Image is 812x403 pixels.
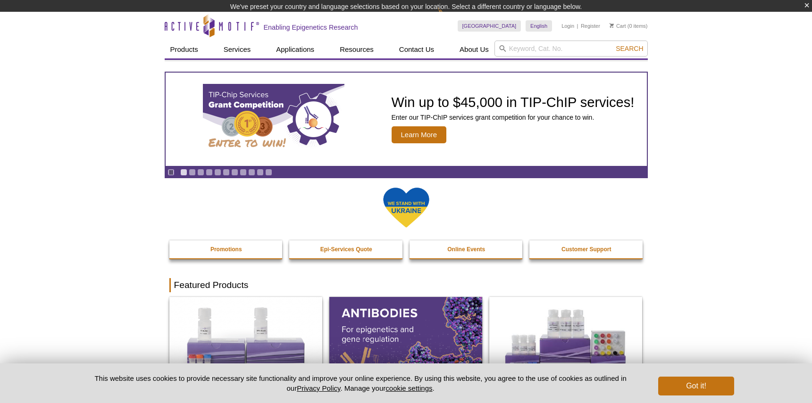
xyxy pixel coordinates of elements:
strong: Online Events [447,246,485,253]
button: cookie settings [385,384,432,392]
a: Promotions [169,240,284,258]
a: Privacy Policy [297,384,340,392]
p: This website uses cookies to provide necessary site functionality and improve your online experie... [78,373,643,393]
a: Go to slide 3 [197,169,204,176]
a: Toggle autoplay [167,169,175,176]
a: Services [218,41,257,58]
a: Go to slide 10 [257,169,264,176]
article: TIP-ChIP Services Grant Competition [166,73,647,166]
a: Go to slide 2 [189,169,196,176]
a: Contact Us [393,41,440,58]
a: Applications [270,41,320,58]
a: About Us [454,41,494,58]
a: Customer Support [529,240,644,258]
img: Change Here [438,7,463,29]
img: We Stand With Ukraine [383,187,430,229]
a: Go to slide 8 [240,169,247,176]
a: Go to slide 1 [180,169,187,176]
strong: Promotions [210,246,242,253]
strong: Epi-Services Quote [320,246,372,253]
a: Products [165,41,204,58]
img: CUT&Tag-IT® Express Assay Kit [489,297,642,389]
a: Go to slide 9 [248,169,255,176]
button: Search [613,44,646,53]
a: English [526,20,552,32]
a: Resources [334,41,379,58]
p: Enter our TIP-ChIP services grant competition for your chance to win. [392,113,635,122]
button: Got it! [658,377,734,395]
a: Go to slide 4 [206,169,213,176]
h2: Win up to $45,000 in TIP-ChIP services! [392,95,635,109]
img: Your Cart [610,23,614,28]
a: Online Events [410,240,524,258]
li: | [577,20,578,32]
img: TIP-ChIP Services Grant Competition [203,84,344,155]
a: Epi-Services Quote [289,240,403,258]
a: Go to slide 5 [214,169,221,176]
img: DNA Library Prep Kit for Illumina [169,297,322,389]
a: Go to slide 6 [223,169,230,176]
a: Cart [610,23,626,29]
a: Go to slide 11 [265,169,272,176]
a: Go to slide 7 [231,169,238,176]
h2: Featured Products [169,278,643,292]
a: [GEOGRAPHIC_DATA] [458,20,521,32]
a: Register [581,23,600,29]
input: Keyword, Cat. No. [494,41,648,57]
img: All Antibodies [329,297,482,389]
li: (0 items) [610,20,648,32]
span: Search [616,45,643,52]
span: Learn More [392,126,447,143]
strong: Customer Support [561,246,611,253]
a: TIP-ChIP Services Grant Competition Win up to $45,000 in TIP-ChIP services! Enter our TIP-ChIP se... [166,73,647,166]
a: Login [561,23,574,29]
h2: Enabling Epigenetics Research [264,23,358,32]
